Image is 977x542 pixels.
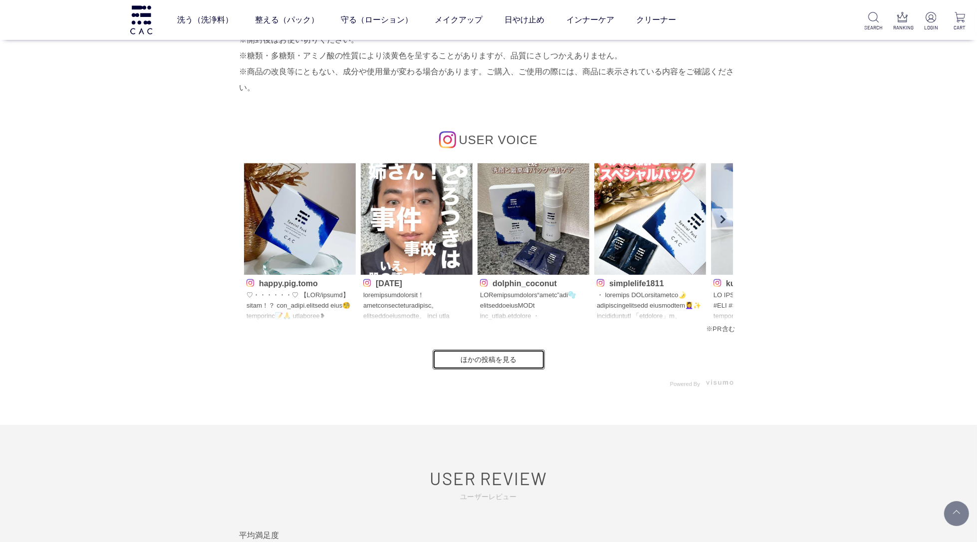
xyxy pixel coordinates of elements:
[706,379,733,385] img: visumo
[922,12,940,31] a: LOGIN
[363,277,470,288] p: [DATE]
[246,277,353,288] p: happy.pig.tomo
[714,290,820,322] p: LO IPSUMdolorsitametcon adip▷ #ELI #SEDdoeiusmo temporincididun utlaboreetdol、MAGnaaliqu enimadmi...
[893,24,912,31] p: RANKING
[712,208,733,229] a: Next
[711,163,823,275] img: Photo by kurunut
[361,163,473,275] img: Photo by 9.11.21
[244,163,356,275] img: Photo by happy.pig.tomo
[439,131,456,148] img: インスタグラムのロゴ
[670,381,700,387] span: Powered By
[435,6,483,34] a: メイクアップ
[504,6,544,34] a: 日やけ止め
[433,350,545,369] a: ほかの投稿を見る
[714,277,820,288] p: kurunut
[566,6,614,34] a: インナーケア
[239,530,738,541] div: 平均満足度
[478,163,589,275] img: Photo by dolphin_coconut
[246,290,353,322] p: ♡・・・・・・♡ 【LOR/ipsumd】sitam！？ con_adipi.elitsedd eius🧐temporinc📝🙏 utlaboree❥ doloremaGNAALIQuaenim...
[922,24,940,31] p: LOGIN
[636,6,676,34] a: クリーナー
[864,12,883,31] a: SEARCH
[594,163,706,275] img: Photo by simplelife1811
[893,12,912,31] a: RANKING
[363,290,470,322] p: loremipsumdolorsit！ ametconsecteturadipisc。 elitseddoeiusmodte。 inci utla etdoloremagnaaliquaenim...
[597,277,704,288] p: simplelife1811
[255,6,319,34] a: 整える（パック）
[706,325,735,333] span: ※PR含む
[129,5,154,34] img: logo
[951,24,969,31] p: CART
[246,492,731,502] span: ユーザーレビュー
[951,12,969,31] a: CART
[480,290,587,322] p: LORemipsumdolors“ametc”adi🫧 elitseddoeiusMODt inc_utlab.etdolore ・MAGnaaliquaenimadmini veniamqui...
[177,6,233,34] a: 洗う（洗浄料）
[864,24,883,31] p: SEARCH
[341,6,413,34] a: 守る（ローション）
[246,468,731,501] a: USER REVIEWユーザーレビュー
[480,277,587,288] p: dolphin_coconut
[597,290,704,322] p: ・ loremips DOLorsitametco🌛 adipiscingelitsedd eiusmodtem💆‍♀️✨ incididuntutl 「etdolore」m、aliquaen💡...
[459,133,537,147] span: USER VOICE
